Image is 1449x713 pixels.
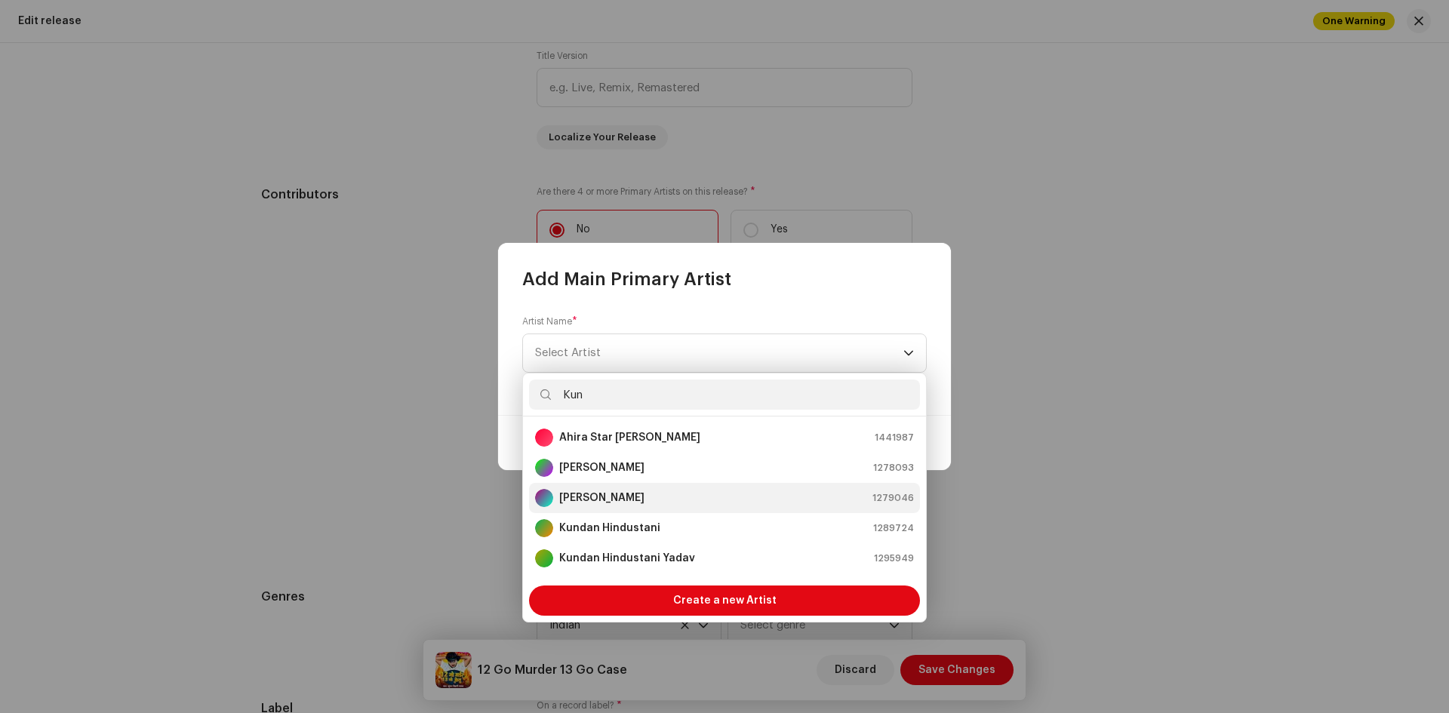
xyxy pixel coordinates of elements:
[535,334,903,372] span: Select Artist
[874,551,914,566] span: 1295949
[559,521,660,536] strong: Kundan Hindustani
[529,483,920,513] li: Kundan Bihari Yadav
[529,543,920,573] li: Kundan Hindustani Yadav
[673,585,777,616] span: Create a new Artist
[872,490,914,506] span: 1279046
[529,513,920,543] li: Kundan Hindustani
[529,573,920,604] li: Sonam Yadav, Kundan Hindustani
[523,416,926,610] ul: Option List
[559,460,645,475] strong: [PERSON_NAME]
[559,551,695,566] strong: Kundan Hindustani Yadav
[522,315,577,327] label: Artist Name
[903,334,914,372] div: dropdown trigger
[875,430,914,445] span: 1441987
[559,490,645,506] strong: [PERSON_NAME]
[522,267,731,291] span: Add Main Primary Artist
[529,423,920,453] li: Ahira Star Kundan Lal
[529,453,920,483] li: Kundan Bihari
[559,430,700,445] strong: Ahira Star [PERSON_NAME]
[873,521,914,536] span: 1289724
[535,347,601,358] span: Select Artist
[873,460,914,475] span: 1278093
